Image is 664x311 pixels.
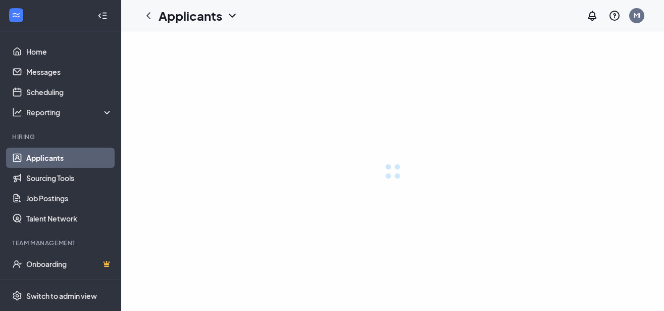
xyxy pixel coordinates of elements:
[26,168,113,188] a: Sourcing Tools
[12,291,22,301] svg: Settings
[142,10,155,22] svg: ChevronLeft
[26,208,113,229] a: Talent Network
[26,254,113,274] a: OnboardingCrown
[586,10,598,22] svg: Notifications
[11,10,21,20] svg: WorkstreamLogo
[608,10,621,22] svg: QuestionInfo
[12,239,111,247] div: Team Management
[634,11,640,20] div: MI
[26,148,113,168] a: Applicants
[226,10,238,22] svg: ChevronDown
[26,291,97,301] div: Switch to admin view
[26,274,113,294] a: TeamCrown
[26,62,113,82] a: Messages
[26,41,113,62] a: Home
[26,107,113,117] div: Reporting
[159,7,222,24] h1: Applicants
[12,107,22,117] svg: Analysis
[97,11,108,21] svg: Collapse
[12,132,111,141] div: Hiring
[26,188,113,208] a: Job Postings
[26,82,113,102] a: Scheduling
